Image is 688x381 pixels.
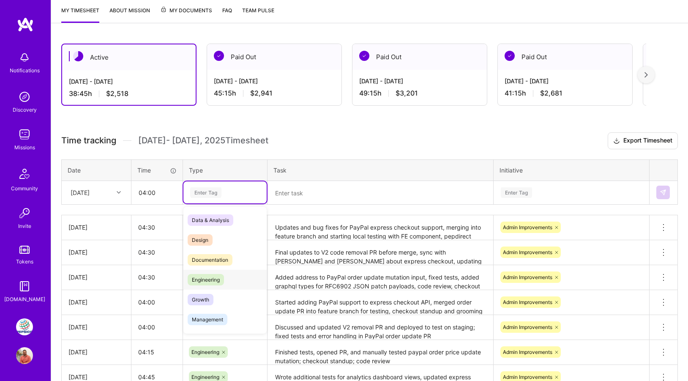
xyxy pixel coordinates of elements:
input: HH:MM [131,316,183,338]
div: [DATE] [68,323,124,332]
a: My Documents [160,6,212,23]
span: Engineering [188,274,224,285]
span: $2,518 [106,89,128,98]
a: Team Pulse [242,6,274,23]
img: guide book [16,278,33,295]
span: Time tracking [61,135,116,146]
th: Date [62,159,131,181]
div: [DATE] - [DATE] [69,77,189,86]
div: [DATE] - [DATE] [214,77,335,85]
a: My timesheet [61,6,99,23]
span: Design [188,234,213,246]
th: Task [268,159,494,181]
img: Paid Out [214,51,224,61]
span: $3,201 [396,89,418,98]
div: [DATE] [71,188,90,197]
div: Paid Out [352,44,487,70]
span: Admin Improvements [503,274,552,280]
div: 38:45 h [69,89,189,98]
img: logo [17,17,34,32]
img: right [644,72,648,78]
div: [DATE] - [DATE] [359,77,480,85]
span: Admin Improvements [503,249,552,255]
img: Paid Out [505,51,515,61]
img: Invite [16,205,33,222]
img: bell [16,49,33,66]
i: icon Download [613,137,620,145]
a: PepsiCo: eCommerce Elixir Development [14,318,35,335]
textarea: Added address to PayPal order update mutation input, fixed tests, added graphql types for RFC6902... [268,266,492,289]
span: $2,681 [540,89,562,98]
img: discovery [16,88,33,105]
div: Paid Out [498,44,632,70]
span: Data & Analysis [188,214,233,226]
div: [DATE] [68,223,124,232]
input: HH:MM [131,291,183,313]
span: Admin Improvements [503,299,552,305]
div: Missions [14,143,35,152]
input: HH:MM [131,266,183,288]
div: Active [62,44,196,70]
div: Invite [18,222,31,230]
input: HH:MM [131,341,183,363]
div: Tokens [16,257,33,266]
span: Management [188,314,227,325]
div: 45:15 h [214,89,335,98]
textarea: Started adding PayPal support to express checkout API, merged order update PR into feature branch... [268,291,492,314]
div: [DATE] [68,348,124,356]
div: Community [11,184,38,193]
textarea: Final updates to V2 code removal PR before merge, sync with [PERSON_NAME] and [PERSON_NAME] about... [268,241,492,264]
div: 41:15 h [505,89,625,98]
span: Admin Improvements [503,349,552,355]
span: Engineering [191,374,219,380]
i: icon Chevron [117,190,121,195]
input: HH:MM [131,216,183,238]
div: 49:15 h [359,89,480,98]
textarea: Discussed and updated V2 removal PR and deployed to test on staging; fixed tests and error handli... [268,316,492,339]
span: Documentation [188,254,232,266]
span: Admin Improvements [503,324,552,330]
input: HH:MM [132,181,182,204]
th: Type [183,159,268,181]
div: Enter Tag [501,186,532,199]
img: User Avatar [16,347,33,364]
button: Export Timesheet [608,132,678,149]
div: [DATE] [68,298,124,307]
textarea: Finished tests, opened PR, and manually tested paypal order price update mutation; checkout stand... [268,341,492,364]
div: Time [137,166,177,175]
input: HH:MM [131,241,183,263]
a: User Avatar [14,347,35,364]
span: Team Pulse [242,7,274,14]
img: Community [14,164,35,184]
div: [DOMAIN_NAME] [4,295,45,304]
img: Submit [660,189,666,196]
textarea: Updates and bug fixes for PayPal express checkout support, merging into feature branch and starti... [268,216,492,239]
div: Discovery [13,105,37,114]
img: Active [73,51,83,61]
span: [DATE] - [DATE] , 2025 Timesheet [138,135,268,146]
span: My Documents [160,6,212,15]
div: Paid Out [207,44,341,70]
span: $2,941 [250,89,273,98]
span: Growth [188,294,213,305]
div: Initiative [500,166,643,175]
div: [DATE] [68,248,124,257]
div: Enter Tag [190,186,221,199]
span: Admin Improvements [503,224,552,230]
div: [DATE] [68,273,124,282]
img: PepsiCo: eCommerce Elixir Development [16,318,33,335]
img: Paid Out [359,51,369,61]
span: Admin Improvements [503,374,552,380]
a: About Mission [109,6,150,23]
span: Engineering [191,349,219,355]
img: tokens [19,246,30,254]
div: [DATE] - [DATE] [505,77,625,85]
img: teamwork [16,126,33,143]
a: FAQ [222,6,232,23]
div: Notifications [10,66,40,75]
